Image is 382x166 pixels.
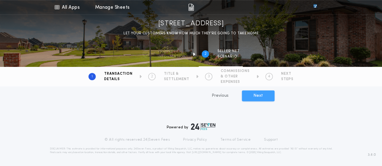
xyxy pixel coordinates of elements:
span: SCENARIO [217,54,240,59]
span: information [158,54,186,59]
span: NEXT [281,71,294,76]
a: Support [264,137,278,142]
a: Privacy Policy [183,137,207,142]
span: COMMISSIONS [221,69,250,74]
h2: 4 [268,74,270,79]
span: TRANSACTION [104,71,133,76]
span: DETAILS [104,77,133,82]
h2: 2 [151,74,153,79]
button: Previous [200,90,241,101]
span: 3.8.0 [368,152,376,158]
h2: 2 [204,52,207,56]
img: vs-icon [302,4,328,10]
span: Property [158,49,186,54]
a: Terms of Service [220,137,251,142]
h2: 1 [91,74,93,79]
a: [URL][DOMAIN_NAME] [191,151,221,154]
span: TITLE & [164,71,189,76]
span: SELLER NET [217,49,240,54]
img: logo [191,123,216,130]
span: EXPENSES [221,80,250,84]
h2: 3 [208,74,210,79]
div: Powered by [167,123,216,130]
p: DISCLAIMER: This estimate is provided for informational purposes only. 24|Seven Fees, a product o... [50,147,332,154]
p: LET YOUR CUSTOMERS KNOW HOW MUCH THEY’RE GOING TO TAKE HOME [124,30,258,36]
span: SETTLEMENT [164,77,189,82]
h1: [STREET_ADDRESS] [158,19,224,29]
img: img [188,4,194,11]
span: & OTHER [221,74,250,79]
button: Next [242,90,274,101]
span: STEPS [281,77,294,82]
p: © All rights reserved. 24|Seven Fees [104,137,170,142]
